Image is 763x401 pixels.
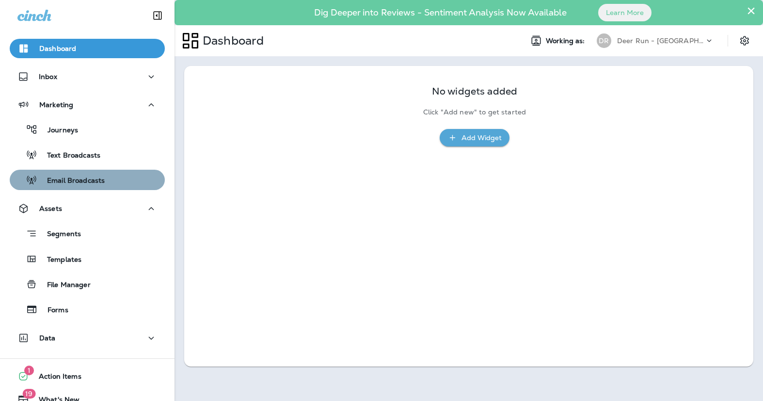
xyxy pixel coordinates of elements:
p: Forms [38,306,68,315]
button: Data [10,328,165,348]
button: Templates [10,249,165,269]
button: Text Broadcasts [10,144,165,165]
p: Marketing [39,101,73,109]
p: No widgets added [432,87,517,96]
button: Learn More [598,4,652,21]
div: Add Widget [461,132,502,144]
button: Dashboard [10,39,165,58]
p: Data [39,334,56,342]
p: Deer Run - [GEOGRAPHIC_DATA] [617,37,704,45]
button: Close [747,3,756,18]
p: Email Broadcasts [37,176,105,186]
p: Inbox [39,73,57,80]
p: Templates [37,256,81,265]
p: Dig Deeper into Reviews - Sentiment Analysis Now Available [286,11,595,14]
p: Assets [39,205,62,212]
p: Journeys [38,126,78,135]
button: Forms [10,299,165,320]
button: Collapse Sidebar [144,6,171,25]
button: Journeys [10,119,165,140]
button: File Manager [10,274,165,294]
button: Add Widget [440,129,509,147]
button: Inbox [10,67,165,86]
p: Segments [37,230,81,240]
span: Working as: [546,37,587,45]
button: 1Action Items [10,367,165,386]
div: DR [597,33,611,48]
button: Marketing [10,95,165,114]
button: Assets [10,199,165,218]
span: Action Items [29,372,81,384]
p: Text Broadcasts [37,151,100,160]
button: Segments [10,223,165,244]
button: Settings [736,32,753,49]
p: Click "Add new" to get started [423,108,526,116]
p: Dashboard [199,33,264,48]
span: 19 [22,389,35,399]
p: File Manager [37,281,91,290]
span: 1 [24,366,34,375]
p: Dashboard [39,45,76,52]
button: Email Broadcasts [10,170,165,190]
